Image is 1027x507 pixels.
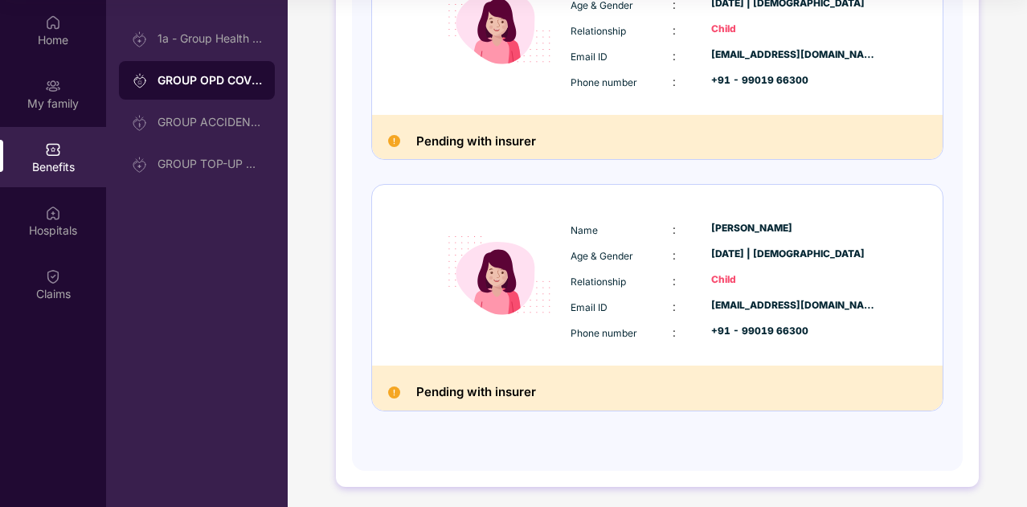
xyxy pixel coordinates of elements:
div: [EMAIL_ADDRESS][DOMAIN_NAME] [711,47,877,63]
span: : [673,300,676,313]
div: GROUP TOP-UP POLICY [158,157,262,170]
div: +91 - 99019 66300 [711,73,877,88]
div: [EMAIL_ADDRESS][DOMAIN_NAME] [711,298,877,313]
span: Phone number [571,327,637,339]
span: Name [571,224,598,236]
img: svg+xml;base64,PHN2ZyB3aWR0aD0iMjAiIGhlaWdodD0iMjAiIHZpZXdCb3g9IjAgMCAyMCAyMCIgZmlsbD0ibm9uZSIgeG... [45,78,61,94]
span: : [673,325,676,339]
h2: Pending with insurer [416,382,536,403]
span: Email ID [571,301,608,313]
img: svg+xml;base64,PHN2ZyB3aWR0aD0iMjAiIGhlaWdodD0iMjAiIHZpZXdCb3g9IjAgMCAyMCAyMCIgZmlsbD0ibm9uZSIgeG... [132,157,148,173]
img: svg+xml;base64,PHN2ZyB3aWR0aD0iMjAiIGhlaWdodD0iMjAiIHZpZXdCb3g9IjAgMCAyMCAyMCIgZmlsbD0ibm9uZSIgeG... [132,73,148,89]
img: icon [434,209,567,341]
span: Relationship [571,25,626,37]
span: Phone number [571,76,637,88]
img: svg+xml;base64,PHN2ZyBpZD0iQmVuZWZpdHMiIHhtbG5zPSJodHRwOi8vd3d3LnczLm9yZy8yMDAwL3N2ZyIgd2lkdGg9Ij... [45,141,61,157]
span: : [673,23,676,37]
span: Age & Gender [571,250,633,262]
img: svg+xml;base64,PHN2ZyBpZD0iSG9tZSIgeG1sbnM9Imh0dHA6Ly93d3cudzMub3JnLzIwMDAvc3ZnIiB3aWR0aD0iMjAiIG... [45,14,61,31]
div: GROUP ACCIDENTAL INSURANCE [158,116,262,129]
span: Relationship [571,276,626,288]
div: +91 - 99019 66300 [711,324,877,339]
div: [DATE] | [DEMOGRAPHIC_DATA] [711,247,877,262]
img: Pending [388,135,400,147]
div: GROUP OPD COVER [158,72,262,88]
span: : [673,248,676,262]
img: Pending [388,386,400,399]
img: svg+xml;base64,PHN2ZyB3aWR0aD0iMjAiIGhlaWdodD0iMjAiIHZpZXdCb3g9IjAgMCAyMCAyMCIgZmlsbD0ibm9uZSIgeG... [132,115,148,131]
img: svg+xml;base64,PHN2ZyBpZD0iQ2xhaW0iIHhtbG5zPSJodHRwOi8vd3d3LnczLm9yZy8yMDAwL3N2ZyIgd2lkdGg9IjIwIi... [45,268,61,284]
img: svg+xml;base64,PHN2ZyBpZD0iSG9zcGl0YWxzIiB4bWxucz0iaHR0cDovL3d3dy53My5vcmcvMjAwMC9zdmciIHdpZHRoPS... [45,205,61,221]
img: svg+xml;base64,PHN2ZyB3aWR0aD0iMjAiIGhlaWdodD0iMjAiIHZpZXdCb3g9IjAgMCAyMCAyMCIgZmlsbD0ibm9uZSIgeG... [132,31,148,47]
span: : [673,49,676,63]
div: Child [711,272,877,288]
span: : [673,75,676,88]
span: : [673,274,676,288]
div: Child [711,22,877,37]
div: 1a - Group Health Insurance [158,32,262,45]
span: Email ID [571,51,608,63]
div: [PERSON_NAME] [711,221,877,236]
span: : [673,223,676,236]
h2: Pending with insurer [416,131,536,152]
